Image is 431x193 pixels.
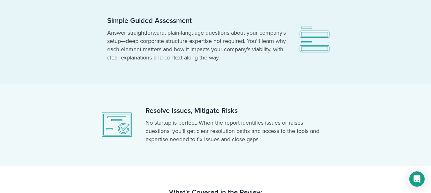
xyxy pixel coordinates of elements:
p: No startup is perfect. When the report identifies issues or raises questions, you'll get clear re... [145,119,324,143]
div: Open Intercom Messenger [409,171,425,187]
p: Answer straightforward, plain-language questions about your company's setup—deep corporate struct... [107,29,286,62]
h2: Resolve Issues, Mitigate Risks [145,106,324,115]
h2: Simple Guided Assessment [107,16,286,25]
